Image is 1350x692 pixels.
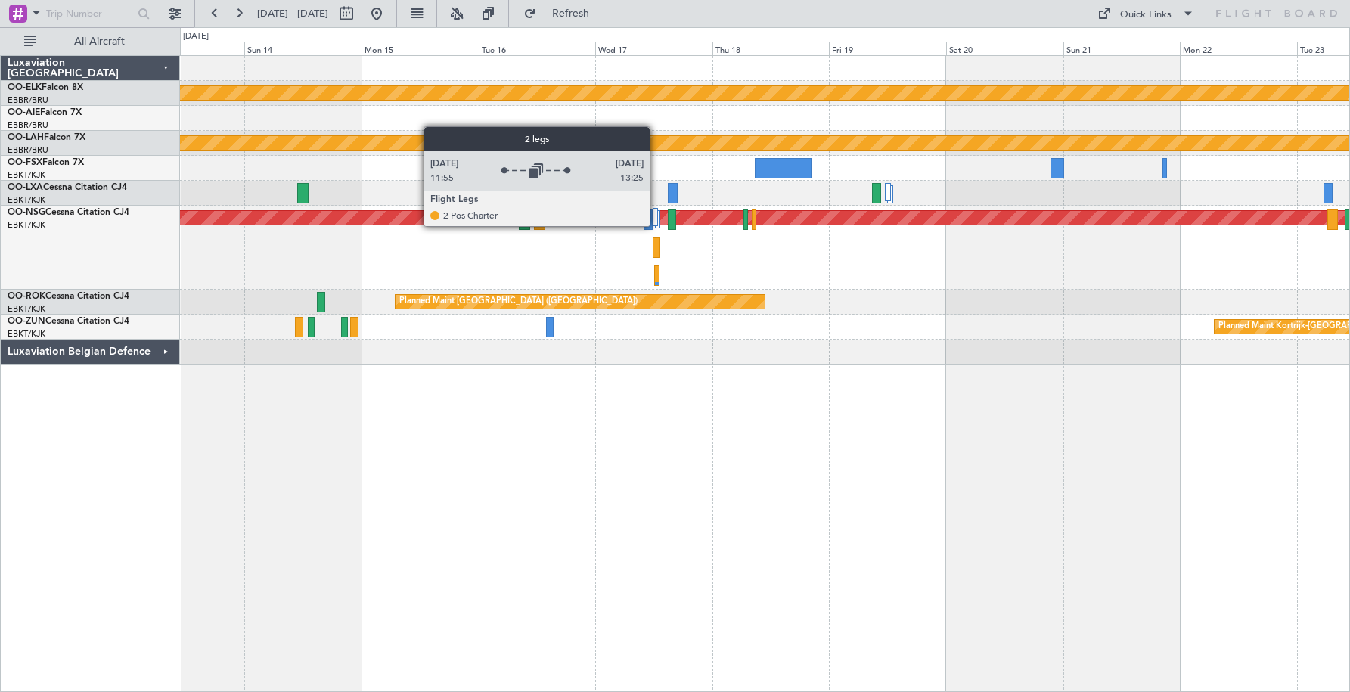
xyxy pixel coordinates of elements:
[8,328,45,340] a: EBKT/KJK
[8,292,45,301] span: OO-ROK
[8,108,82,117] a: OO-AIEFalcon 7X
[829,42,946,55] div: Fri 19
[128,42,245,55] div: Sat 13
[17,29,164,54] button: All Aircraft
[8,108,40,117] span: OO-AIE
[8,83,83,92] a: OO-ELKFalcon 8X
[8,208,45,217] span: OO-NSG
[1063,42,1181,55] div: Sun 21
[183,30,209,43] div: [DATE]
[399,290,638,313] div: Planned Maint [GEOGRAPHIC_DATA] ([GEOGRAPHIC_DATA])
[8,317,45,326] span: OO-ZUN
[8,158,84,167] a: OO-FSXFalcon 7X
[257,7,328,20] span: [DATE] - [DATE]
[8,95,48,106] a: EBBR/BRU
[8,158,42,167] span: OO-FSX
[8,219,45,231] a: EBKT/KJK
[8,183,127,192] a: OO-LXACessna Citation CJ4
[8,317,129,326] a: OO-ZUNCessna Citation CJ4
[517,2,607,26] button: Refresh
[244,42,362,55] div: Sun 14
[8,303,45,315] a: EBKT/KJK
[8,183,43,192] span: OO-LXA
[8,292,129,301] a: OO-ROKCessna Citation CJ4
[712,42,830,55] div: Thu 18
[1120,8,1172,23] div: Quick Links
[539,8,603,19] span: Refresh
[362,42,479,55] div: Mon 15
[8,133,85,142] a: OO-LAHFalcon 7X
[1090,2,1202,26] button: Quick Links
[8,208,129,217] a: OO-NSGCessna Citation CJ4
[39,36,160,47] span: All Aircraft
[1180,42,1297,55] div: Mon 22
[946,42,1063,55] div: Sat 20
[8,144,48,156] a: EBBR/BRU
[479,42,596,55] div: Tue 16
[8,194,45,206] a: EBKT/KJK
[8,83,42,92] span: OO-ELK
[8,119,48,131] a: EBBR/BRU
[8,133,44,142] span: OO-LAH
[46,2,133,25] input: Trip Number
[595,42,712,55] div: Wed 17
[8,169,45,181] a: EBKT/KJK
